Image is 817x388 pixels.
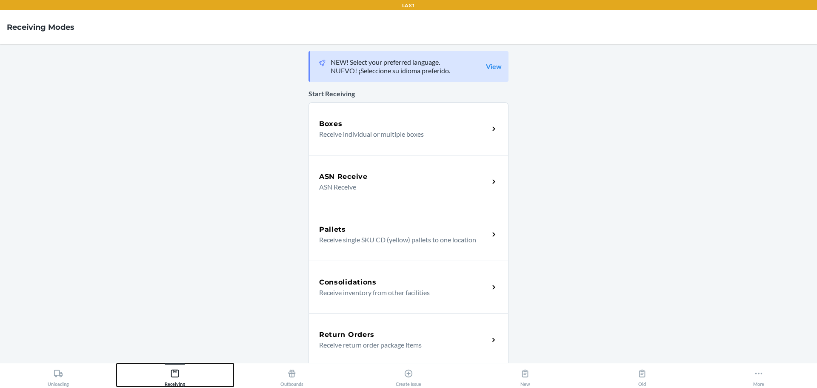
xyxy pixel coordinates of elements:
[319,287,482,298] p: Receive inventory from other facilities
[309,89,508,99] p: Start Receiving
[309,313,508,366] a: Return OrdersReceive return order package items
[520,365,530,387] div: New
[402,2,415,9] p: LAX1
[117,363,233,387] button: Receiving
[350,363,467,387] button: Create Issue
[319,224,346,235] h5: Pallets
[165,365,185,387] div: Receiving
[319,277,377,287] h5: Consolidations
[319,172,368,182] h5: ASN Receive
[486,62,502,71] a: View
[753,365,764,387] div: More
[280,365,303,387] div: Outbounds
[319,182,482,192] p: ASN Receive
[319,330,374,340] h5: Return Orders
[309,208,508,261] a: PalletsReceive single SKU CD (yellow) pallets to one location
[583,363,700,387] button: Old
[637,365,647,387] div: Old
[331,66,450,75] p: NUEVO! ¡Seleccione su idioma preferido.
[331,58,450,66] p: NEW! Select your preferred language.
[467,363,583,387] button: New
[319,235,482,245] p: Receive single SKU CD (yellow) pallets to one location
[7,22,74,33] h4: Receiving Modes
[309,102,508,155] a: BoxesReceive individual or multiple boxes
[700,363,817,387] button: More
[309,155,508,208] a: ASN ReceiveASN Receive
[319,119,343,129] h5: Boxes
[319,129,482,139] p: Receive individual or multiple boxes
[396,365,421,387] div: Create Issue
[319,340,482,350] p: Receive return order package items
[234,363,350,387] button: Outbounds
[309,261,508,313] a: ConsolidationsReceive inventory from other facilities
[48,365,69,387] div: Unloading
